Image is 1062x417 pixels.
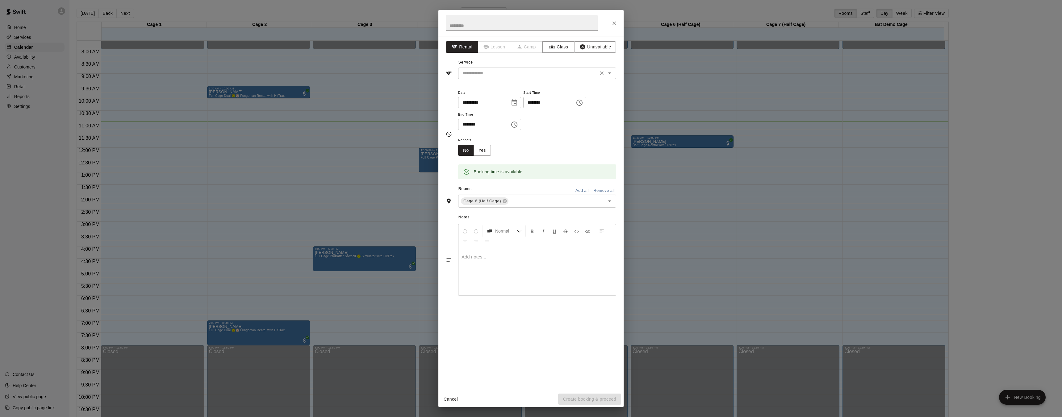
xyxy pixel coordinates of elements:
button: Choose time, selected time is 2:15 PM [508,118,521,131]
button: Close [609,18,620,29]
button: Choose date, selected date is Sep 14, 2025 [508,97,521,109]
div: Booking time is available [474,166,522,177]
button: Cancel [441,394,461,405]
button: No [458,145,474,156]
span: Lessons must be created in the Services page first [478,41,511,53]
button: Formatting Options [484,225,524,237]
button: Open [605,197,614,205]
span: Notes [458,213,616,222]
button: Class [542,41,575,53]
span: Start Time [523,89,586,97]
button: Redo [471,225,481,237]
span: Cage 6 (Half Cage) [461,198,504,204]
button: Add all [572,186,592,196]
button: Remove all [592,186,616,196]
svg: Rooms [446,198,452,204]
span: Repeats [458,136,496,145]
button: Yes [474,145,491,156]
span: Camps can only be created in the Services page [510,41,543,53]
svg: Timing [446,131,452,137]
button: Left Align [596,225,607,237]
button: Format Bold [527,225,537,237]
div: Cage 6 (Half Cage) [461,197,508,205]
div: outlined button group [458,145,491,156]
button: Center Align [460,237,470,248]
svg: Notes [446,257,452,263]
span: End Time [458,111,521,119]
button: Format Underline [549,225,560,237]
button: Format Strikethrough [560,225,571,237]
button: Clear [597,69,606,77]
button: Format Italics [538,225,549,237]
button: Insert Link [583,225,593,237]
button: Justify Align [482,237,492,248]
svg: Service [446,70,452,76]
span: Rooms [458,187,472,191]
button: Undo [460,225,470,237]
button: Rental [446,41,478,53]
button: Right Align [471,237,481,248]
span: Service [458,60,473,64]
button: Open [605,69,614,77]
span: Date [458,89,521,97]
button: Insert Code [571,225,582,237]
button: Unavailable [575,41,616,53]
button: Choose time, selected time is 1:45 PM [573,97,586,109]
span: Normal [495,228,517,234]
